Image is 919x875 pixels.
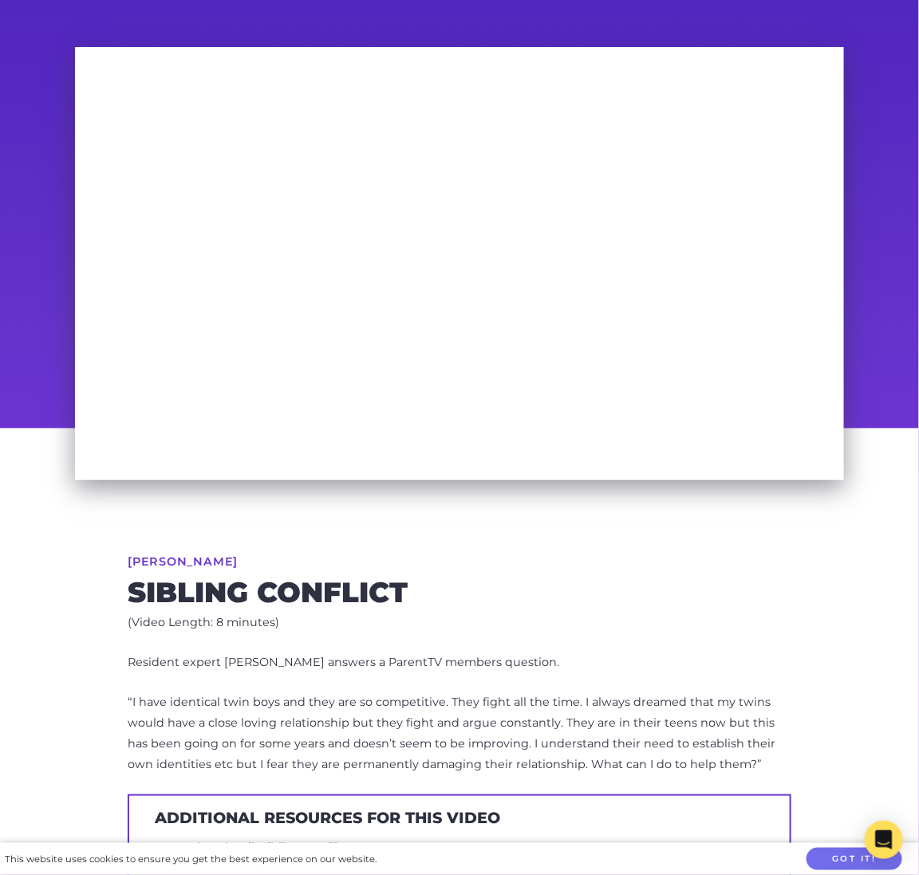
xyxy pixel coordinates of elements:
[128,652,791,673] p: Resident expert [PERSON_NAME] answers a ParentTV members question.
[128,556,238,567] a: [PERSON_NAME]
[170,840,349,854] a: JC_Thumbnail_Sibling Conflict
[155,809,500,827] h3: Additional resources for this video
[807,848,902,871] button: Got it!
[128,580,791,605] h2: Sibling Conflict
[128,613,791,633] p: (Video Length: 8 minutes)
[128,695,775,771] span: “I have identical twin boys and they are so competitive. They fight all the time. I always dreame...
[865,821,903,859] div: Open Intercom Messenger
[5,851,377,868] div: This website uses cookies to ensure you get the best experience on our website.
